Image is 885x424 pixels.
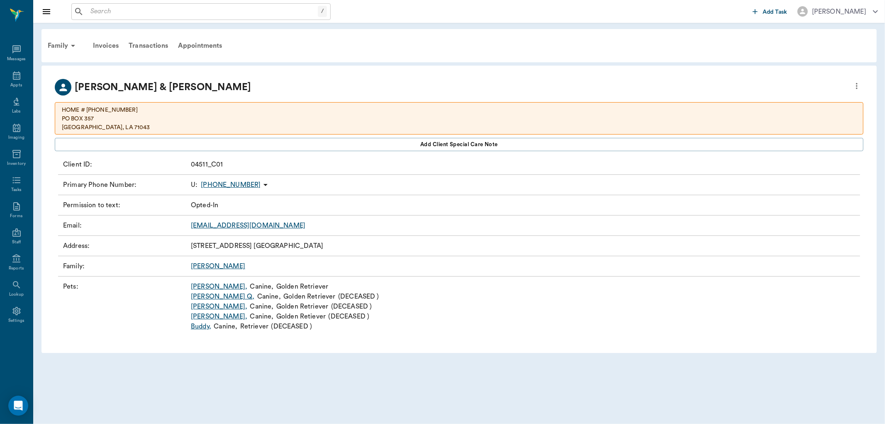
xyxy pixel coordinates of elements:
[7,56,26,62] div: Messages
[63,282,188,331] p: Pets :
[191,263,245,270] a: [PERSON_NAME]
[191,222,305,229] a: [EMAIL_ADDRESS][DOMAIN_NAME]
[87,6,318,17] input: Search
[55,138,863,151] button: Add client Special Care Note
[11,187,22,193] div: Tasks
[124,36,173,56] a: Transactions
[791,4,885,19] button: [PERSON_NAME]
[338,292,379,301] p: ( DECEASED )
[214,321,237,331] p: Canine ,
[63,200,188,210] p: Permission to text :
[75,80,251,95] p: [PERSON_NAME] & [PERSON_NAME]
[88,36,124,56] a: Invoices
[749,4,791,19] button: Add Task
[10,213,22,219] div: Forms
[63,180,188,190] p: Primary Phone Number :
[318,6,327,17] div: /
[7,161,26,167] div: Inventory
[240,321,268,331] p: Retriever
[250,301,274,311] p: Canine ,
[271,321,312,331] p: ( DECEASED )
[276,282,328,292] p: Golden Retriever
[191,292,254,301] a: [PERSON_NAME] Q,
[331,301,372,311] p: ( DECEASED )
[276,311,326,321] p: Golden Retiever
[12,239,21,245] div: Staff
[173,36,227,56] a: Appointments
[8,318,25,324] div: Settings
[420,140,498,149] span: Add client Special Care Note
[63,241,188,251] p: Address :
[63,261,188,271] p: Family :
[812,7,866,17] div: [PERSON_NAME]
[191,311,247,321] a: [PERSON_NAME],
[250,311,274,321] p: Canine ,
[191,321,211,331] a: Buddy,
[250,282,274,292] p: Canine ,
[191,282,247,292] a: [PERSON_NAME],
[9,292,24,298] div: Lookup
[63,221,188,230] p: Email :
[257,292,281,301] p: Canine ,
[191,180,197,190] span: U :
[8,135,24,141] div: Imaging
[43,36,83,56] div: Family
[276,301,328,311] p: Golden Retriever
[62,106,856,132] p: HOME # [PHONE_NUMBER] PO BOX 357 [GEOGRAPHIC_DATA], LA 71043
[191,200,218,210] p: Opted-In
[191,301,247,311] a: [PERSON_NAME],
[9,265,24,272] div: Reports
[38,3,55,20] button: Close drawer
[8,396,28,416] div: Open Intercom Messenger
[201,180,261,190] p: [PHONE_NUMBER]
[329,311,370,321] p: ( DECEASED )
[63,159,188,169] p: Client ID :
[191,159,223,169] p: 04511_C01
[850,79,863,93] button: more
[12,108,21,115] div: Labs
[191,241,323,251] p: [STREET_ADDRESS] [GEOGRAPHIC_DATA]
[283,292,335,301] p: Golden Retriever
[10,82,22,88] div: Appts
